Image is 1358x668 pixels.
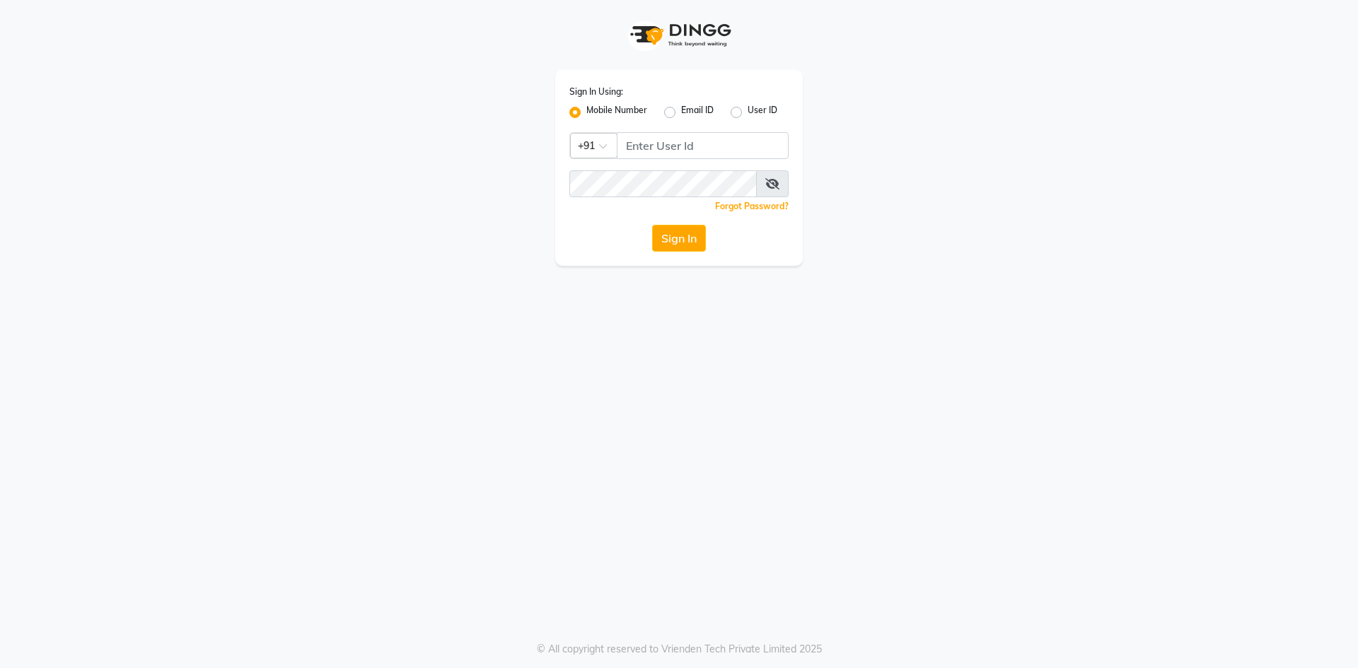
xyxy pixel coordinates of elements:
label: Email ID [681,104,714,121]
a: Forgot Password? [715,201,789,211]
label: Sign In Using: [569,86,623,98]
input: Username [569,170,757,197]
button: Sign In [652,225,706,252]
label: User ID [748,104,777,121]
input: Username [617,132,789,159]
label: Mobile Number [586,104,647,121]
img: logo1.svg [622,14,736,56]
